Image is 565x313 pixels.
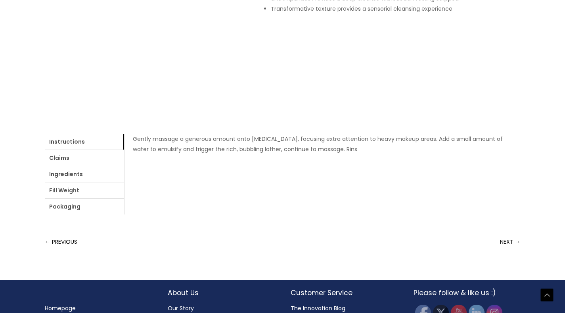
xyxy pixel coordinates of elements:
h2: Please follow & like us :) [414,288,521,298]
a: The Innovation Blog [291,304,345,312]
h2: About Us [168,288,275,298]
a: Claims [45,150,124,166]
p: Gently massage a generous amount onto [MEDICAL_DATA], focusing extra attention to heavy makeup ar... [133,134,512,154]
a: Ingredients [45,166,124,182]
a: NEXT → [500,234,521,250]
a: Our Story [168,304,194,312]
a: Homepage [45,304,76,312]
h2: Customer Service [291,288,398,298]
a: Fill Weight [45,182,124,198]
a: ← PREVIOUS [45,234,77,250]
a: Instructions [45,134,124,150]
li: Transformative texture provides a sensorial cleansing experience [271,4,521,14]
a: Packaging [45,199,124,214]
